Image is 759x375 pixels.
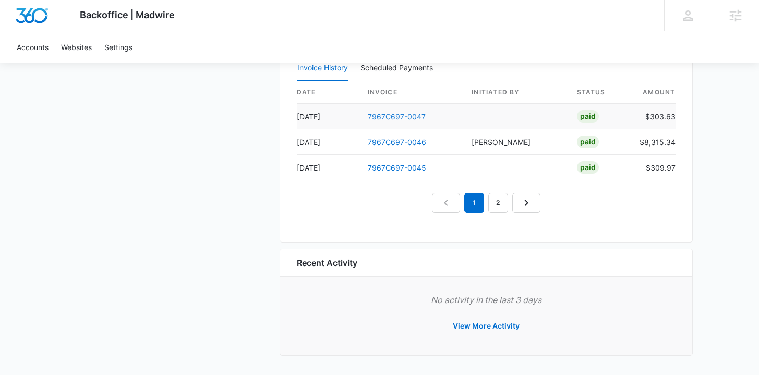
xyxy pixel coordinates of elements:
div: Scheduled Payments [360,64,437,71]
td: [DATE] [297,129,359,155]
th: invoice [359,81,464,104]
nav: Pagination [432,193,540,213]
td: $8,315.34 [631,129,676,155]
button: Invoice History [297,56,348,81]
td: $309.97 [631,155,676,180]
a: 7967C697-0046 [368,138,426,147]
a: Accounts [10,31,55,63]
div: Paid [577,161,599,174]
td: [DATE] [297,155,359,180]
td: $303.63 [631,104,676,129]
a: Settings [98,31,139,63]
th: Initiated By [463,81,568,104]
td: [DATE] [297,104,359,129]
a: 7967C697-0045 [368,163,426,172]
a: Page 2 [488,193,508,213]
h6: Recent Activity [297,257,357,269]
div: Paid [577,136,599,148]
th: date [297,81,359,104]
span: Backoffice | Madwire [80,9,175,20]
div: Paid [577,110,599,123]
a: 7967C697-0047 [368,112,426,121]
th: amount [631,81,676,104]
em: 1 [464,193,484,213]
a: Websites [55,31,98,63]
button: View More Activity [442,313,530,338]
th: status [569,81,631,104]
a: Next Page [512,193,540,213]
td: [PERSON_NAME] [463,129,568,155]
p: No activity in the last 3 days [297,294,676,306]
